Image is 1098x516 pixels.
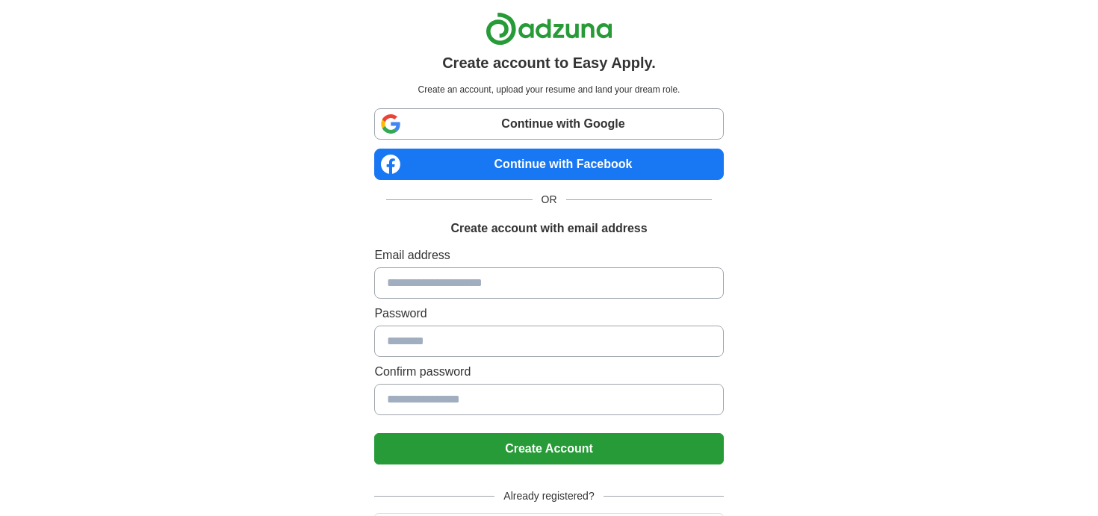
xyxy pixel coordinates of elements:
label: Password [374,305,723,323]
a: Continue with Facebook [374,149,723,180]
span: Already registered? [494,488,603,504]
label: Email address [374,246,723,264]
span: OR [533,192,566,208]
button: Create Account [374,433,723,464]
label: Confirm password [374,363,723,381]
a: Continue with Google [374,108,723,140]
p: Create an account, upload your resume and land your dream role. [377,83,720,96]
h1: Create account to Easy Apply. [442,52,656,74]
img: Adzuna logo [486,12,612,46]
h1: Create account with email address [450,220,647,237]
